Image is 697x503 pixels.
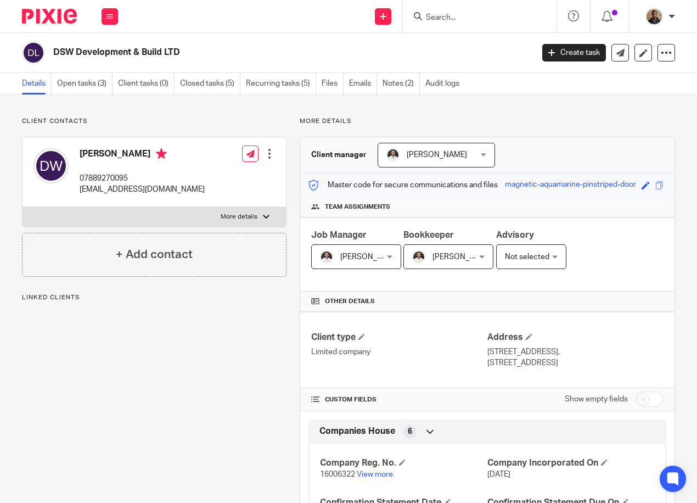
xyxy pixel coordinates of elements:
h3: Client manager [311,149,367,160]
img: svg%3E [22,41,45,64]
span: [PERSON_NAME] [432,253,493,261]
span: Team assignments [325,203,390,211]
h4: Company Incorporated On [487,457,655,469]
a: Details [22,73,52,94]
img: dom%20slack.jpg [320,250,333,264]
h4: CUSTOM FIELDS [311,395,487,404]
span: Bookkeeper [403,231,454,239]
p: Master code for secure communications and files [308,180,498,191]
p: More details [300,117,675,126]
img: WhatsApp%20Image%202025-04-23%20.jpg [645,8,663,25]
a: Create task [542,44,606,62]
span: 6 [408,426,412,437]
span: Job Manager [311,231,367,239]
h4: [PERSON_NAME] [80,148,205,162]
p: Limited company [311,346,487,357]
a: Audit logs [425,73,465,94]
a: Client tasks (0) [118,73,175,94]
div: magnetic-aquamarine-pinstriped-door [505,179,636,192]
h4: Address [487,332,664,343]
a: View more [357,471,393,478]
a: Files [322,73,344,94]
h2: DSW Development & Build LTD [53,47,431,58]
span: [PERSON_NAME] [407,151,467,159]
a: Recurring tasks (5) [246,73,316,94]
p: [EMAIL_ADDRESS][DOMAIN_NAME] [80,184,205,195]
img: svg%3E [33,148,69,183]
label: Show empty fields [565,394,628,405]
span: Not selected [505,253,549,261]
p: More details [221,213,257,221]
a: Notes (2) [383,73,420,94]
p: Client contacts [22,117,286,126]
span: Advisory [496,231,534,239]
span: [PERSON_NAME] [340,253,401,261]
span: Companies House [319,426,395,437]
span: [DATE] [487,471,510,478]
img: dom%20slack.jpg [386,148,400,161]
img: dom%20slack.jpg [412,250,425,264]
input: Search [425,13,524,23]
i: Primary [156,148,167,159]
p: [STREET_ADDRESS], [487,346,664,357]
a: Closed tasks (5) [180,73,240,94]
span: 16006322 [320,471,355,478]
p: 07889270095 [80,173,205,184]
img: Pixie [22,9,77,24]
p: Linked clients [22,293,286,302]
p: [STREET_ADDRESS] [487,357,664,368]
h4: Company Reg. No. [320,457,487,469]
span: Other details [325,297,375,306]
h4: Client type [311,332,487,343]
a: Open tasks (3) [57,73,113,94]
a: Emails [349,73,377,94]
h4: + Add contact [116,246,193,263]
